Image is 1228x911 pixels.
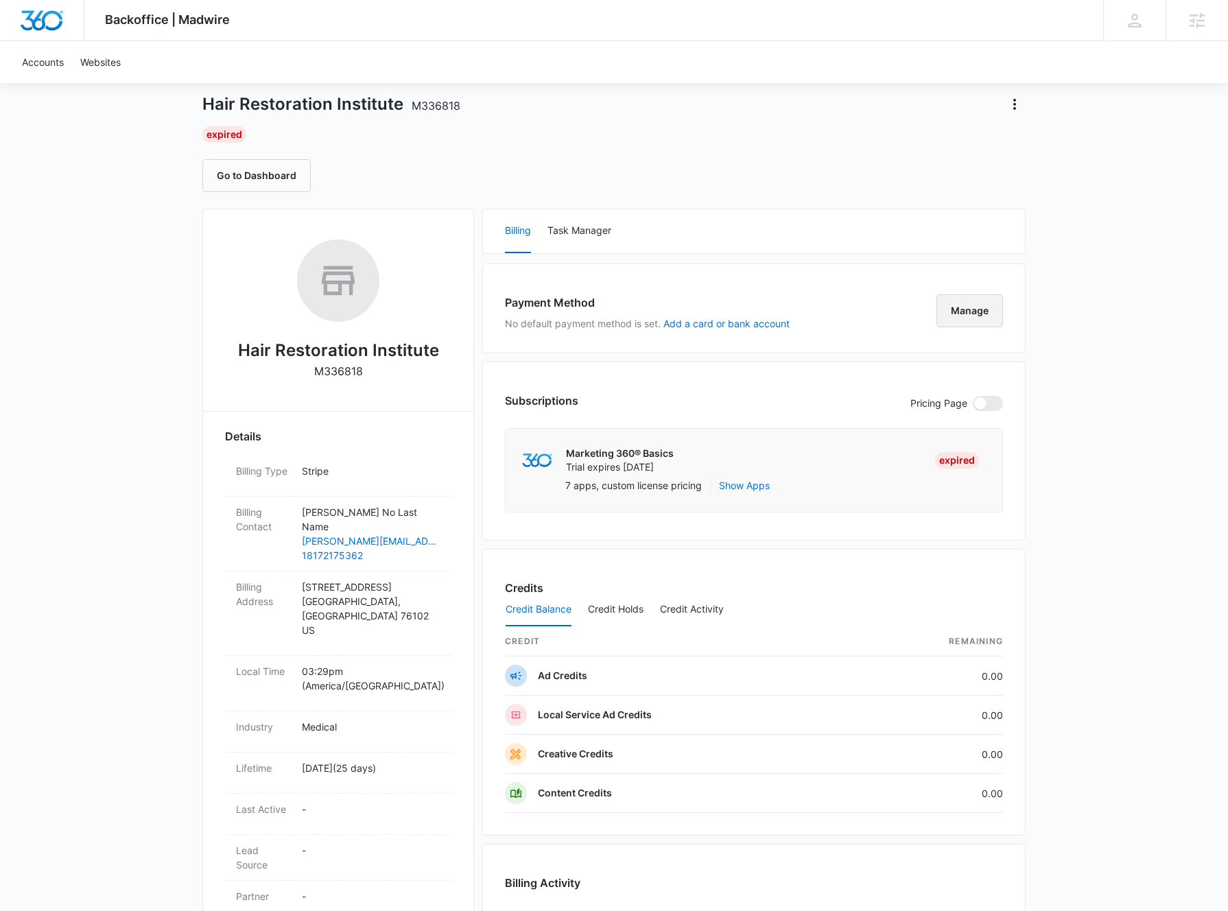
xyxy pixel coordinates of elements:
dt: Industry [236,720,291,734]
div: Billing Contact[PERSON_NAME] No Last Name[PERSON_NAME][EMAIL_ADDRESS][DOMAIN_NAME]18172175362 [225,497,451,571]
h2: Hair Restoration Institute [238,338,439,363]
dt: Billing Address [236,580,291,608]
button: Add a card or bank account [663,319,790,329]
div: Last Active- [225,794,451,835]
div: Expired [202,126,246,143]
button: Show Apps [719,478,770,493]
td: 0.00 [858,774,1003,813]
h3: Subscriptions [505,392,578,409]
a: 18172175362 [302,548,440,563]
a: Websites [72,41,129,83]
button: Go to Dashboard [202,159,311,192]
span: M336818 [412,99,460,113]
button: Manage [936,294,1003,327]
h3: Billing Activity [505,875,1003,891]
p: Trial expires [DATE] [566,460,674,474]
div: Expired [935,452,979,469]
td: 0.00 [858,735,1003,774]
a: [PERSON_NAME][EMAIL_ADDRESS][DOMAIN_NAME] [302,534,440,548]
div: Lead Source- [225,835,451,881]
h3: Credits [505,580,543,596]
dt: Billing Contact [236,505,291,534]
th: Remaining [858,627,1003,656]
p: Creative Credits [538,747,613,761]
p: Stripe [302,464,440,478]
div: Local Time03:29pm (America/[GEOGRAPHIC_DATA]) [225,656,451,711]
p: Medical [302,720,440,734]
div: Lifetime[DATE](25 days) [225,753,451,794]
a: Accounts [14,41,72,83]
p: - [302,843,440,857]
p: - [302,802,440,816]
div: Billing Address[STREET_ADDRESS][GEOGRAPHIC_DATA],[GEOGRAPHIC_DATA] 76102US [225,571,451,656]
button: Credit Balance [506,593,571,626]
p: Pricing Page [910,396,967,411]
p: 7 apps, custom license pricing [565,478,702,493]
img: marketing360Logo [522,453,552,468]
dt: Lead Source [236,843,291,872]
p: 03:29pm ( America/[GEOGRAPHIC_DATA] ) [302,664,440,693]
th: credit [505,627,858,656]
button: Billing [505,209,531,253]
div: Billing TypeStripe [225,455,451,497]
p: [DATE] ( 25 days ) [302,761,440,775]
dt: Local Time [236,664,291,678]
td: 0.00 [858,696,1003,735]
button: Credit Activity [660,593,724,626]
dt: Last Active [236,802,291,816]
p: [PERSON_NAME] No Last Name [302,505,440,534]
p: No default payment method is set. [505,316,790,331]
h3: Payment Method [505,294,790,311]
button: Credit Holds [588,593,643,626]
p: M336818 [314,363,363,379]
p: Marketing 360® Basics [566,447,674,460]
button: Actions [1004,93,1026,115]
h1: Hair Restoration Institute [202,94,460,115]
p: [STREET_ADDRESS] [GEOGRAPHIC_DATA] , [GEOGRAPHIC_DATA] 76102 US [302,580,440,637]
span: Details [225,428,261,445]
span: Backoffice | Madwire [105,12,230,27]
dt: Lifetime [236,761,291,775]
p: Local Service Ad Credits [538,708,652,722]
button: Task Manager [547,209,611,253]
dt: Partner [236,889,291,903]
p: Content Credits [538,786,612,800]
p: Ad Credits [538,669,587,683]
div: IndustryMedical [225,711,451,753]
p: - [302,889,440,903]
td: 0.00 [858,656,1003,696]
dt: Billing Type [236,464,291,478]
